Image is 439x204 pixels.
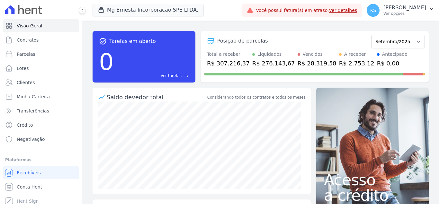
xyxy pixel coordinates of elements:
div: R$ 307.216,37 [207,59,250,68]
a: Parcelas [3,48,79,61]
span: Conta Hent [17,184,42,190]
a: Visão Geral [3,19,79,32]
p: [PERSON_NAME] [383,5,426,11]
span: Transferências [17,108,49,114]
a: Transferências [3,104,79,117]
div: A receber [344,51,366,58]
span: Minha Carteira [17,93,50,100]
a: Ver tarefas east [116,73,189,79]
span: a crédito [324,188,421,203]
span: Lotes [17,65,29,72]
div: R$ 276.143,67 [252,59,295,68]
span: Contratos [17,37,39,43]
a: Negativação [3,133,79,146]
a: Conta Hent [3,180,79,193]
span: task_alt [99,37,107,45]
span: Negativação [17,136,45,142]
div: Posição de parcelas [217,37,268,45]
div: 0 [99,45,114,79]
div: Total a receber [207,51,250,58]
div: Vencidos [303,51,323,58]
button: Mg Ernesta Incorporacao SPE LTDA. [93,4,204,16]
a: Ver detalhes [329,8,357,13]
a: Clientes [3,76,79,89]
div: Saldo devedor total [107,93,206,102]
span: Clientes [17,79,35,86]
a: Crédito [3,119,79,131]
span: Parcelas [17,51,35,57]
div: Considerando todos os contratos e todos os meses [207,94,306,100]
div: Antecipado [382,51,408,58]
div: R$ 28.319,58 [298,59,336,68]
button: KS [PERSON_NAME] Ver opções [362,1,439,19]
span: Crédito [17,122,33,128]
span: Visão Geral [17,23,42,29]
a: Contratos [3,34,79,46]
span: Você possui fatura(s) em atraso. [256,7,357,14]
span: Acesso [324,172,421,188]
span: Ver tarefas [161,73,182,79]
div: Liquidados [257,51,282,58]
div: Plataformas [5,156,77,164]
a: Minha Carteira [3,90,79,103]
a: Recebíveis [3,166,79,179]
a: Lotes [3,62,79,75]
span: east [184,73,189,78]
div: R$ 0,00 [377,59,408,68]
span: Recebíveis [17,170,41,176]
p: Ver opções [383,11,426,16]
span: Tarefas em aberto [109,37,156,45]
div: R$ 2.753,12 [339,59,374,68]
span: KS [370,8,376,13]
